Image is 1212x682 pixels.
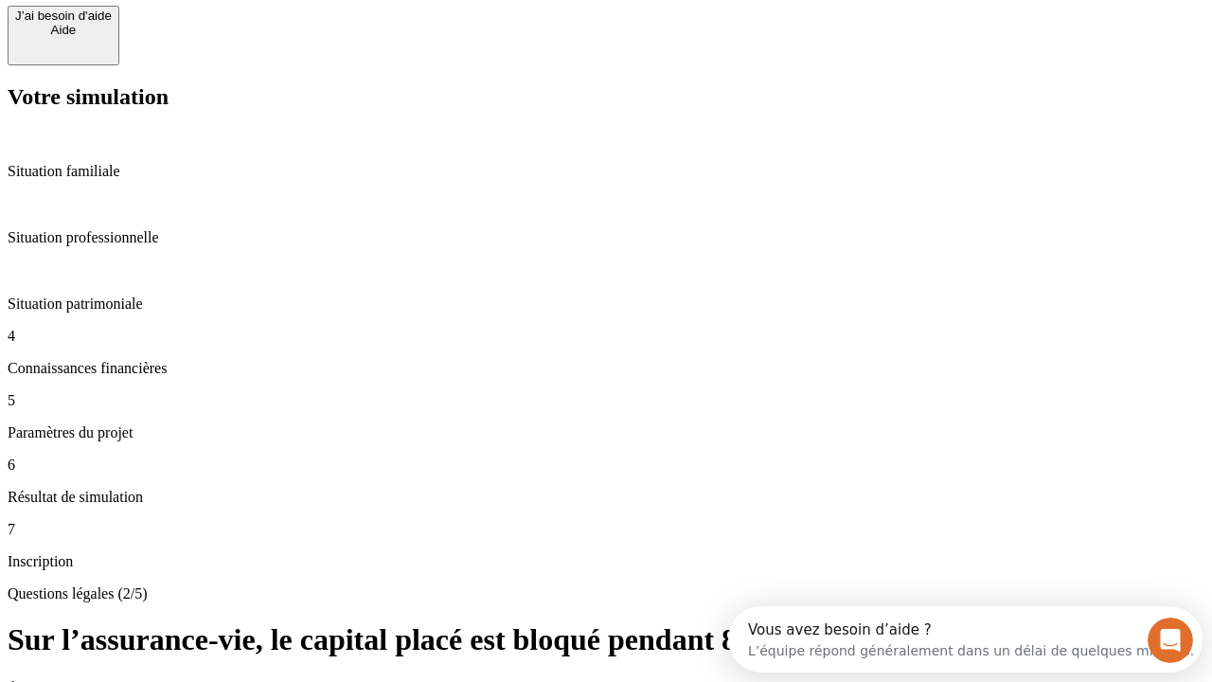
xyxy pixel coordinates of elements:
p: Inscription [8,553,1204,570]
div: L’équipe répond généralement dans un délai de quelques minutes. [20,31,466,51]
h1: Sur l’assurance-vie, le capital placé est bloqué pendant 8 ans ? [8,622,1204,657]
p: Paramètres du projet [8,424,1204,441]
p: 6 [8,457,1204,474]
iframe: Intercom live chat discovery launcher [728,606,1203,673]
h2: Votre simulation [8,84,1204,110]
div: Aide [15,23,112,37]
p: Connaissances financières [8,360,1204,377]
p: 4 [8,328,1204,345]
div: J’ai besoin d'aide [15,9,112,23]
p: Questions légales (2/5) [8,585,1204,602]
div: Ouvrir le Messenger Intercom [8,8,522,60]
p: 7 [8,521,1204,538]
button: J’ai besoin d'aideAide [8,6,119,65]
p: Situation patrimoniale [8,296,1204,313]
div: Vous avez besoin d’aide ? [20,16,466,31]
p: 5 [8,392,1204,409]
p: Situation professionnelle [8,229,1204,246]
iframe: Intercom live chat [1148,618,1193,663]
p: Situation familiale [8,163,1204,180]
p: Résultat de simulation [8,489,1204,506]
